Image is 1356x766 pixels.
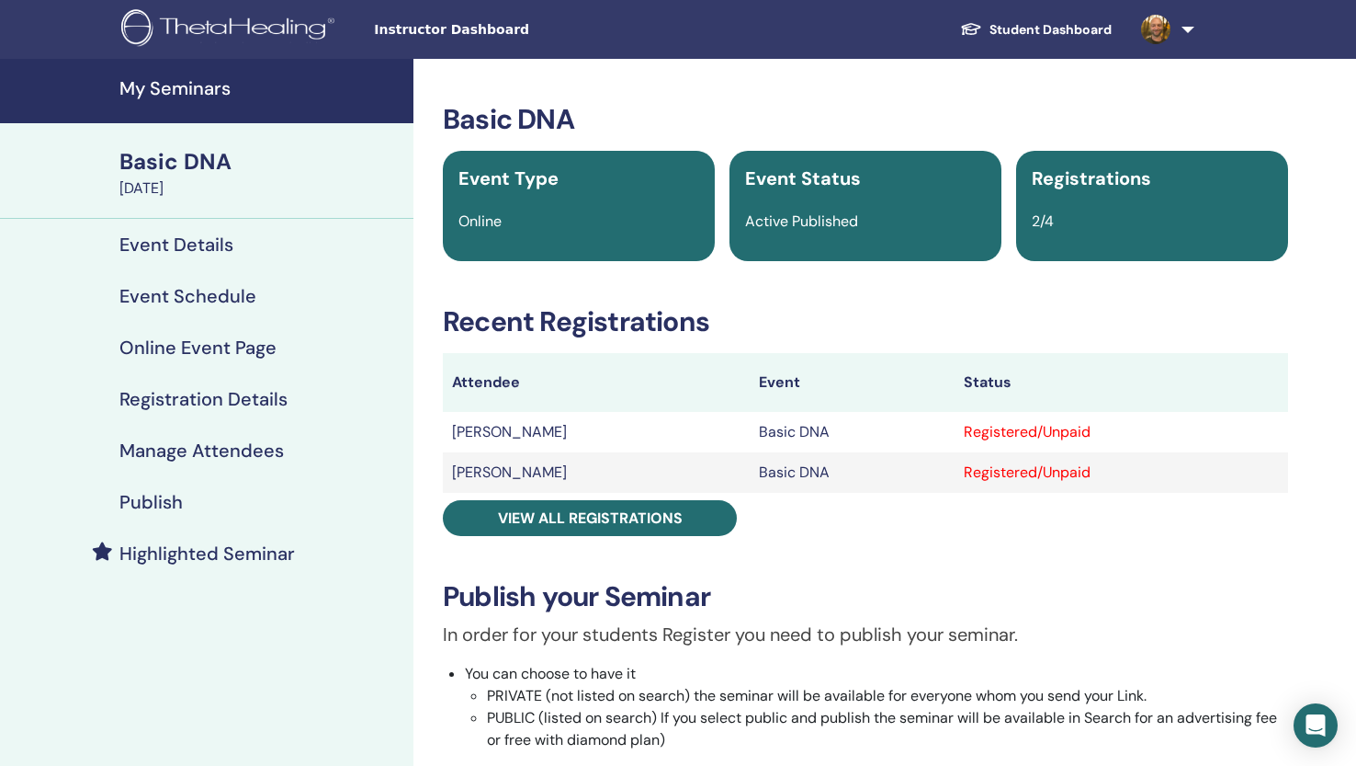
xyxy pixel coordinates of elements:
[945,13,1126,47] a: Student Dashboard
[119,234,233,256] h4: Event Details
[745,212,858,231] span: Active Published
[443,412,750,452] td: [PERSON_NAME]
[750,452,955,493] td: Basic DNA
[119,146,402,177] div: Basic DNA
[487,685,1288,707] li: PRIVATE (not listed on search) the seminar will be available for everyone whom you send your Link.
[960,21,982,37] img: graduation-cap-white.svg
[443,103,1288,136] h3: Basic DNA
[964,421,1279,443] div: Registered/Unpaid
[443,621,1288,648] p: In order for your students Register you need to publish your seminar.
[1032,166,1151,190] span: Registrations
[121,9,341,51] img: logo.png
[745,166,861,190] span: Event Status
[443,452,750,493] td: [PERSON_NAME]
[443,353,750,412] th: Attendee
[119,177,402,200] div: [DATE]
[119,77,402,99] h4: My Seminars
[119,491,183,513] h4: Publish
[443,305,1288,338] h3: Recent Registrations
[465,663,1288,751] li: You can choose to have it
[1294,703,1338,748] div: Open Intercom Messenger
[1141,15,1170,44] img: default.jpg
[1032,212,1054,231] span: 2/4
[108,146,413,200] a: Basic DNA[DATE]
[443,580,1288,613] h3: Publish your Seminar
[119,543,295,565] h4: Highlighted Seminar
[119,388,288,410] h4: Registration Details
[955,353,1288,412] th: Status
[487,707,1288,751] li: PUBLIC (listed on search) If you select public and publish the seminar will be available in Searc...
[750,412,955,452] td: Basic DNA
[750,353,955,412] th: Event
[964,462,1279,484] div: Registered/Unpaid
[458,166,559,190] span: Event Type
[443,500,737,536] a: View all registrations
[374,20,650,40] span: Instructor Dashboard
[119,337,277,359] h4: Online Event Page
[119,285,256,307] h4: Event Schedule
[458,212,502,231] span: Online
[119,440,284,462] h4: Manage Attendees
[498,509,683,528] span: View all registrations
